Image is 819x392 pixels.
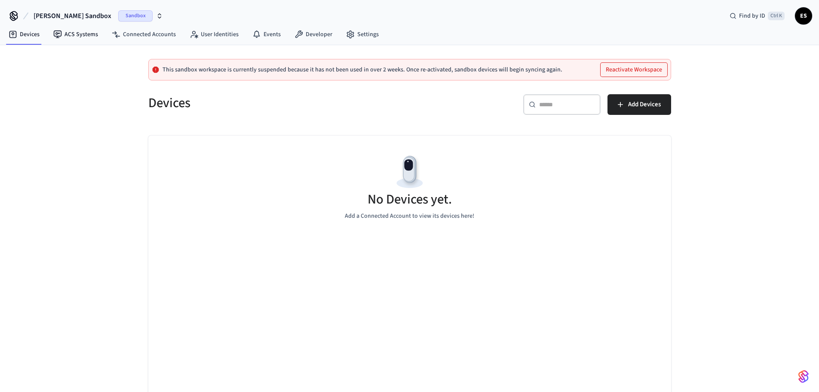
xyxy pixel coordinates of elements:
a: Connected Accounts [105,27,183,42]
a: Developer [288,27,339,42]
button: Add Devices [607,94,671,115]
a: User Identities [183,27,245,42]
button: ES [795,7,812,25]
span: ES [796,8,811,24]
p: Add a Connected Account to view its devices here! [345,212,474,221]
span: Add Devices [628,99,661,110]
img: SeamLogoGradient.69752ec5.svg [798,370,809,383]
p: This sandbox workspace is currently suspended because it has not been used in over 2 weeks. Once ... [163,66,562,73]
span: Ctrl K [768,12,785,20]
a: Settings [339,27,386,42]
span: [PERSON_NAME] Sandbox [34,11,111,21]
a: Devices [2,27,46,42]
span: Sandbox [118,10,153,22]
button: Reactivate Workspace [601,63,667,77]
div: Find by IDCtrl K [723,8,791,24]
a: ACS Systems [46,27,105,42]
h5: No Devices yet. [368,191,452,208]
span: Find by ID [739,12,765,20]
h5: Devices [148,94,405,112]
img: Devices Empty State [390,153,429,191]
a: Events [245,27,288,42]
